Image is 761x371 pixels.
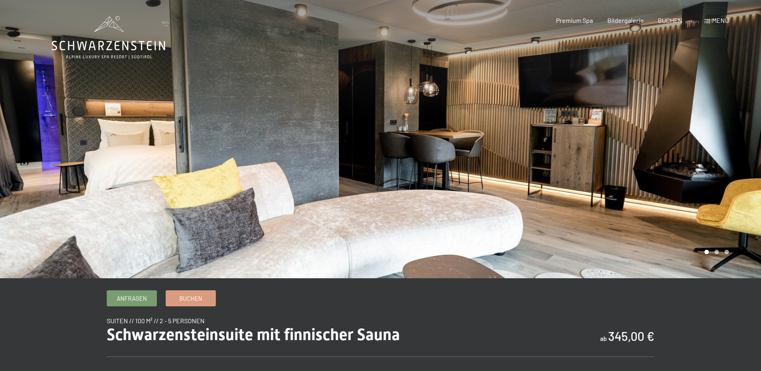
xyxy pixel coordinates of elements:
a: Bildergalerie [607,16,644,24]
span: Buchen [179,294,202,303]
a: Anfragen [107,291,156,306]
span: ab [600,334,607,342]
a: Buchen [166,291,215,306]
a: Premium Spa [556,16,593,24]
span: Anfragen [117,294,147,303]
a: BUCHEN [658,16,682,24]
span: Suiten // 100 m² // 2 - 5 Personen [107,317,205,324]
span: Schwarzensteinsuite mit finnischer Sauna [107,325,400,344]
span: Menü [712,16,729,24]
b: 345,00 € [608,329,654,343]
